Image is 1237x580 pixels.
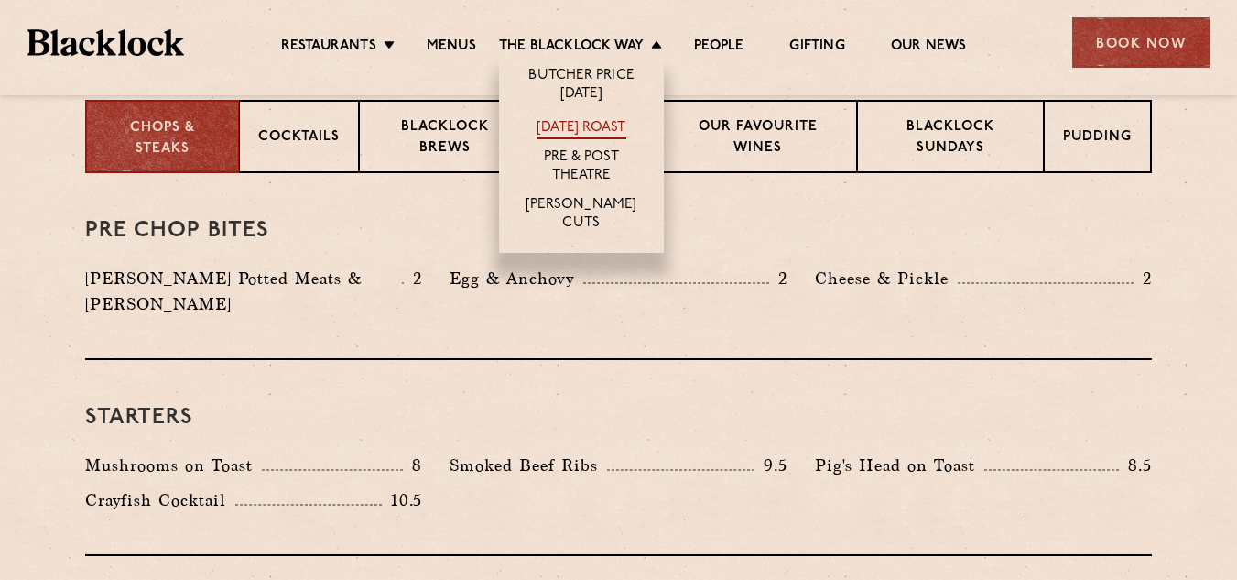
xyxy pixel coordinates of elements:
[450,453,607,478] p: Smoked Beef Ribs
[427,38,476,58] a: Menus
[517,148,646,187] a: Pre & Post Theatre
[499,38,644,58] a: The Blacklock Way
[85,453,262,478] p: Mushrooms on Toast
[815,266,958,291] p: Cheese & Pickle
[85,406,1152,430] h3: Starters
[403,454,422,477] p: 8
[891,38,967,58] a: Our News
[537,119,625,139] a: [DATE] Roast
[754,454,787,477] p: 9.5
[1063,127,1132,150] p: Pudding
[378,117,512,160] p: Blacklock Brews
[694,38,743,58] a: People
[281,38,376,58] a: Restaurants
[1134,267,1152,290] p: 2
[258,127,340,150] p: Cocktails
[85,266,402,317] p: [PERSON_NAME] Potted Meats & [PERSON_NAME]
[404,267,422,290] p: 2
[27,29,184,56] img: BL_Textured_Logo-footer-cropped.svg
[1072,17,1210,68] div: Book Now
[382,488,422,512] p: 10.5
[1119,454,1152,477] p: 8.5
[105,118,220,159] p: Chops & Steaks
[815,453,984,478] p: Pig's Head on Toast
[517,196,646,235] a: [PERSON_NAME] Cuts
[876,117,1025,160] p: Blacklock Sundays
[450,266,583,291] p: Egg & Anchovy
[517,67,646,105] a: Butcher Price [DATE]
[769,267,787,290] p: 2
[789,38,844,58] a: Gifting
[85,487,235,513] p: Crayfish Cocktail
[85,219,1152,243] h3: Pre Chop Bites
[678,117,837,160] p: Our favourite wines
